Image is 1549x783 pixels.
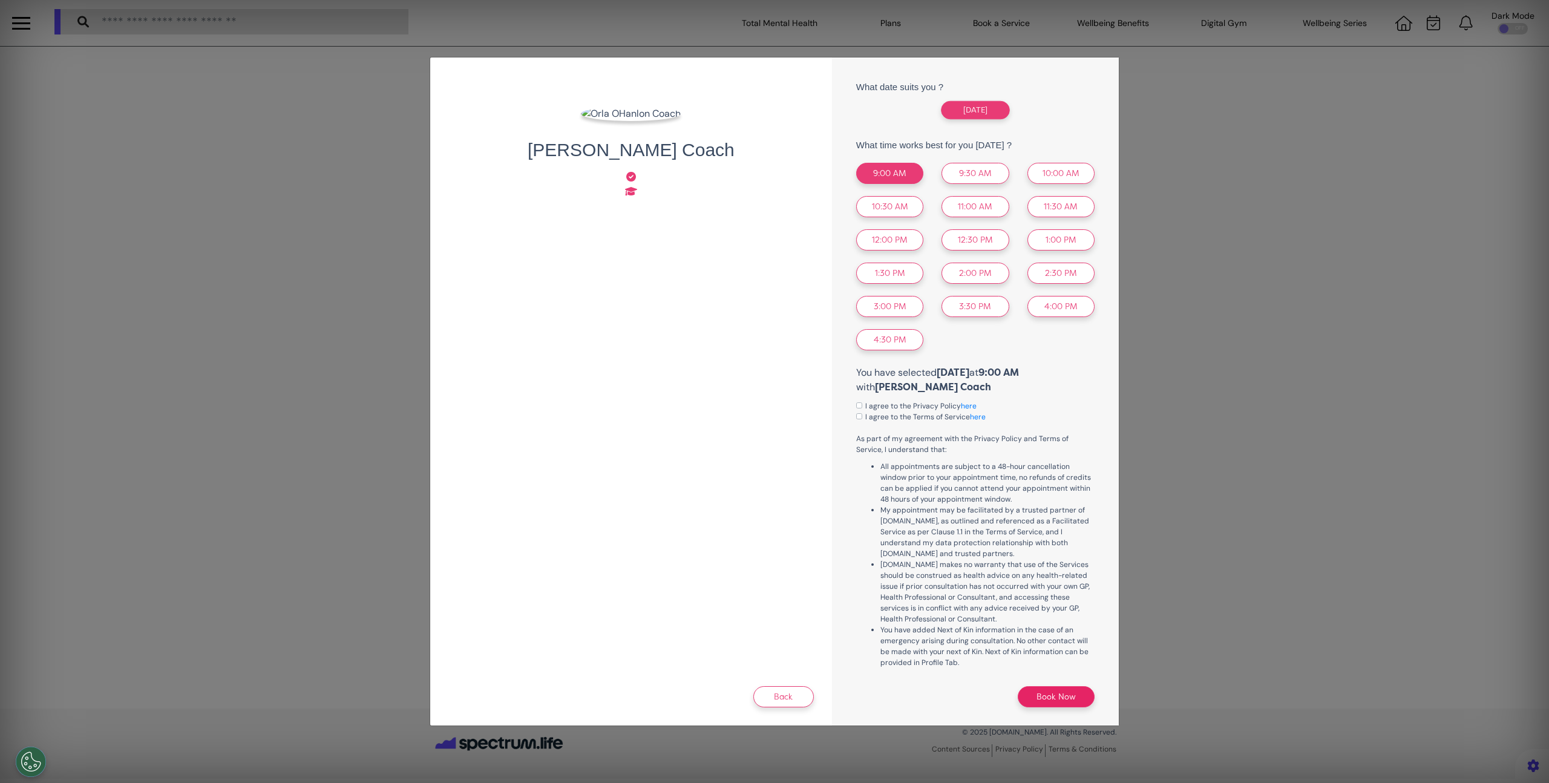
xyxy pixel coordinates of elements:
[865,401,977,411] label: I agree to the Privacy Policy
[1027,263,1095,284] button: 2:30 PM
[856,365,1095,395] p: You have selected at with
[856,263,923,284] button: 1:30 PM
[856,329,923,350] button: 4:30 PM
[16,747,46,777] button: Open Preferences
[941,101,1010,119] button: [DATE]
[880,559,1095,624] li: [DOMAIN_NAME] makes no warranty that use of the Services should be construed as health advice on ...
[942,163,1009,184] button: 9:30 AM
[937,367,969,378] b: [DATE]
[1027,296,1095,317] button: 4:00 PM
[856,82,1095,93] h4: What date suits you ?
[970,412,986,422] a: here
[961,401,977,411] a: here
[865,411,986,422] label: I agree to the Terms of Service
[856,163,923,184] button: 9:00 AM
[1018,686,1095,707] button: Book Now
[856,229,923,251] button: 12:00 PM
[942,263,1009,284] button: 2:00 PM
[856,196,923,217] button: 10:30 AM
[942,229,1009,251] button: 12:30 PM
[875,381,991,393] b: [PERSON_NAME] Coach
[978,367,1019,378] b: 9:00 AM
[880,461,1095,505] li: All appointments are subject to a 48-hour cancellation window prior to your appointment time, no ...
[581,106,681,121] img: Coach Avatar
[457,139,805,161] h1: [PERSON_NAME] Coach
[1027,196,1095,217] button: 11:30 AM
[880,505,1095,559] li: My appointment may be facilitated by a trusted partner of [DOMAIN_NAME], as outlined and referenc...
[856,296,923,317] button: 3:00 PM
[1027,163,1095,184] button: 10:00 AM
[1027,229,1095,251] button: 1:00 PM
[753,686,814,707] button: Back
[856,433,1095,455] p: As part of my agreement with the Privacy Policy and Terms of Service, I understand that:
[942,296,1009,317] button: 3:30 PM
[856,140,1095,151] h4: What time works best for you [DATE] ?
[942,196,1009,217] button: 11:00 AM
[880,624,1095,668] li: You have added Next of Kin information in the case of an emergency arising during consultation. N...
